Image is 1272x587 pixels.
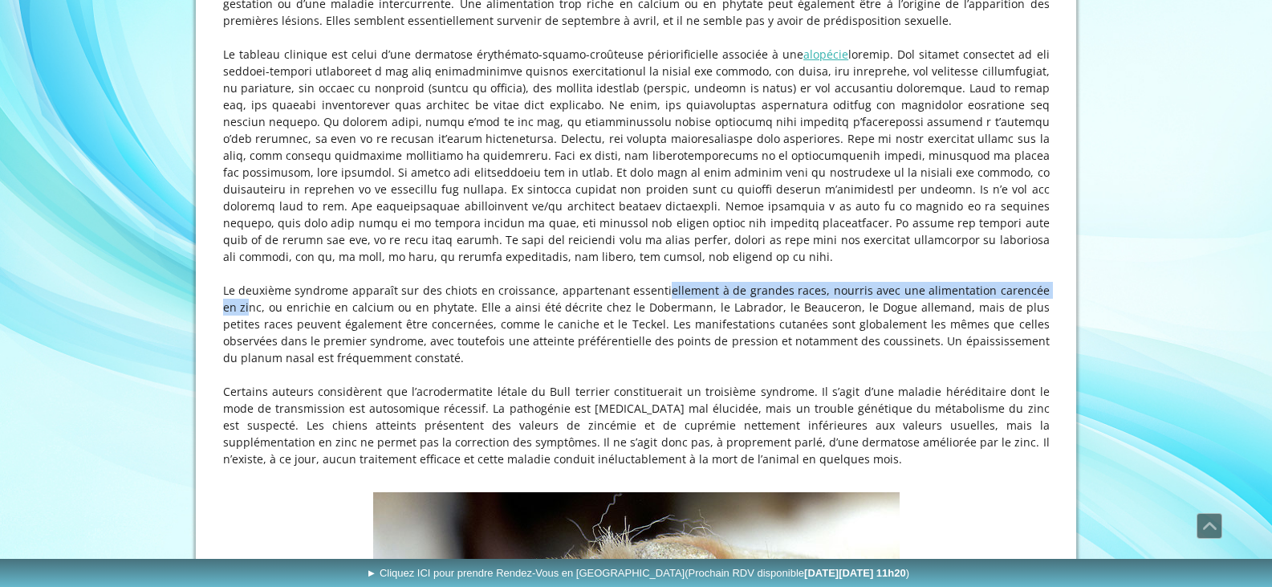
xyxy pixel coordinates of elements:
span: ► Cliquez ICI pour prendre Rendez-Vous en [GEOGRAPHIC_DATA] [366,567,909,579]
a: Défiler vers le haut [1197,513,1222,539]
p: Le tableau clinique est celui d’une dermatose érythémato-squamo-croûteuse périorificielle associé... [223,46,1050,265]
span: Défiler vers le haut [1197,514,1221,538]
p: Le deuxième syndrome apparaît sur des chiots en croissance, appartenant essentiellement à de gran... [223,282,1050,366]
b: [DATE][DATE] 11h20 [804,567,906,579]
span: (Prochain RDV disponible ) [685,567,909,579]
p: Certains auteurs considèrent que l’acrodermatite létale du Bull terrier constituerait un troisièm... [223,383,1050,467]
a: alopécie [803,47,848,62]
